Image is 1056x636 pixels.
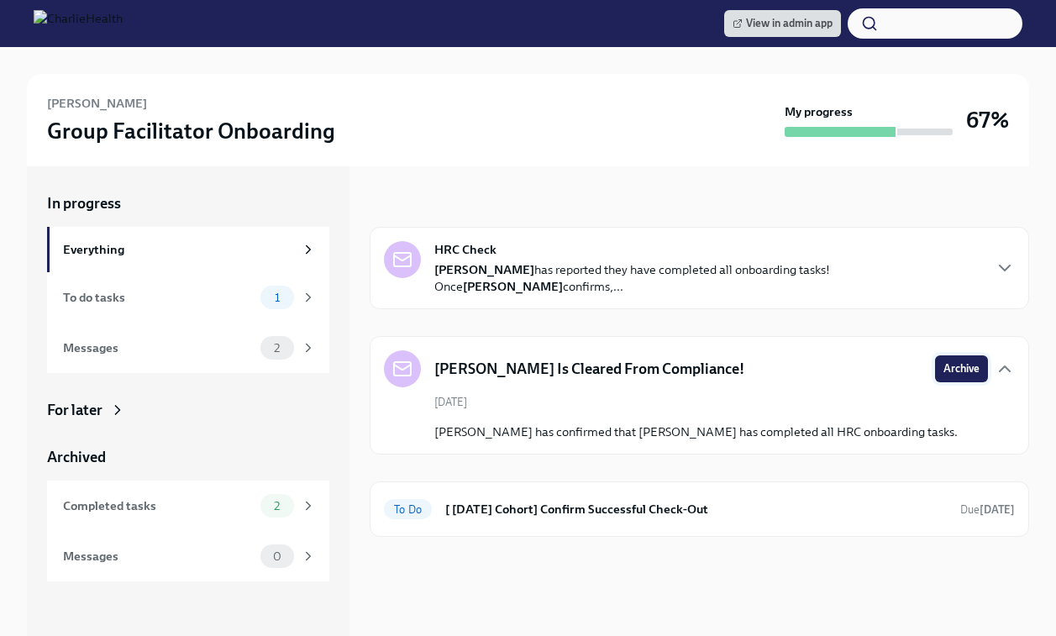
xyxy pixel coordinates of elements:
strong: [DATE] [980,503,1015,516]
a: Archived [47,447,329,467]
h6: [PERSON_NAME] [47,94,147,113]
a: Completed tasks2 [47,481,329,531]
span: Due [960,503,1015,516]
span: To Do [384,503,432,516]
h6: [ [DATE] Cohort] Confirm Successful Check-Out [445,500,947,518]
div: Everything [63,240,294,259]
a: Everything [47,227,329,272]
a: In progress [47,193,329,213]
a: View in admin app [724,10,841,37]
div: For later [47,400,102,420]
div: Completed tasks [63,497,254,515]
a: Messages2 [47,323,329,373]
h5: [PERSON_NAME] Is Cleared From Compliance! [434,359,744,379]
div: Messages [63,547,254,565]
span: View in admin app [733,15,833,32]
span: 1 [265,292,290,304]
span: Archive [943,360,980,377]
a: To do tasks1 [47,272,329,323]
span: 2 [264,342,290,355]
button: Archive [935,355,988,382]
h3: Group Facilitator Onboarding [47,116,335,146]
a: Messages0 [47,531,329,581]
a: For later [47,400,329,420]
strong: My progress [785,103,853,120]
strong: [PERSON_NAME] [434,262,534,277]
p: [PERSON_NAME] has confirmed that [PERSON_NAME] has completed all HRC onboarding tasks. [434,423,958,440]
img: CharlieHealth [34,10,123,37]
div: Messages [63,339,254,357]
span: [DATE] [434,394,467,410]
strong: HRC Check [434,241,496,258]
strong: [PERSON_NAME] [463,279,563,294]
div: In progress [370,193,444,213]
span: 0 [263,550,292,563]
a: To Do[ [DATE] Cohort] Confirm Successful Check-OutDue[DATE] [384,496,1015,523]
p: has reported they have completed all onboarding tasks! Once confirms,... [434,261,981,295]
span: August 30th, 2025 10:00 [960,502,1015,518]
h3: 67% [966,105,1009,135]
div: To do tasks [63,288,254,307]
span: 2 [264,500,290,512]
